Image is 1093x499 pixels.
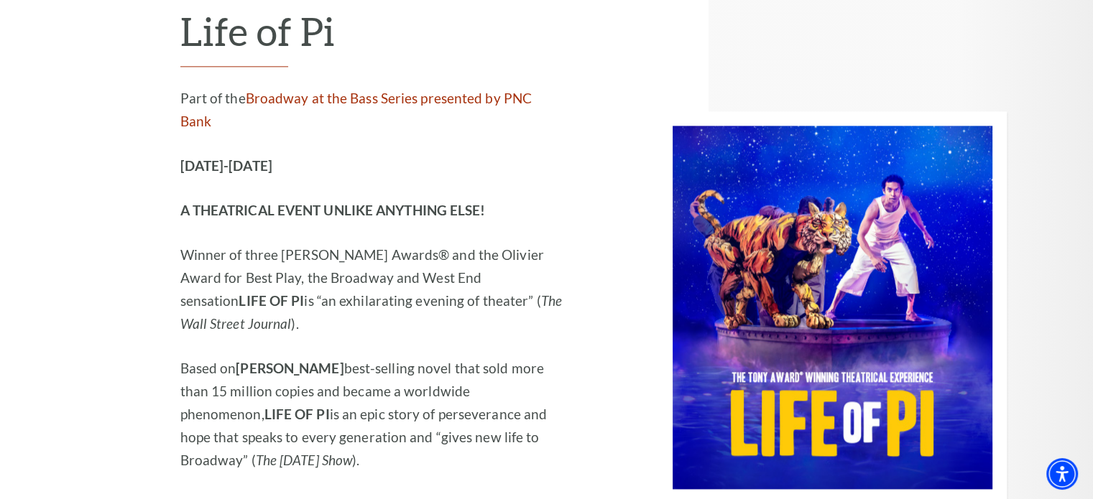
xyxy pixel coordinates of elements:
[236,360,343,376] strong: [PERSON_NAME]
[180,90,532,129] a: Broadway at the Bass Series presented by PNC Bank
[180,202,486,218] strong: A THEATRICAL EVENT UNLIKE ANYTHING ELSE!
[1046,458,1078,490] div: Accessibility Menu
[180,243,565,335] p: Winner of three [PERSON_NAME] Awards® and the Olivier Award for Best Play, the Broadway and West ...
[256,452,353,468] em: The [DATE] Show
[264,406,330,422] strong: LIFE OF PI
[180,8,565,67] h2: Life of Pi
[180,357,565,472] p: Based on best-selling novel that sold more than 15 million copies and became a worldwide phenomen...
[180,87,565,133] p: Part of the
[239,292,304,309] strong: LIFE OF PI
[180,157,272,174] strong: [DATE]-[DATE]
